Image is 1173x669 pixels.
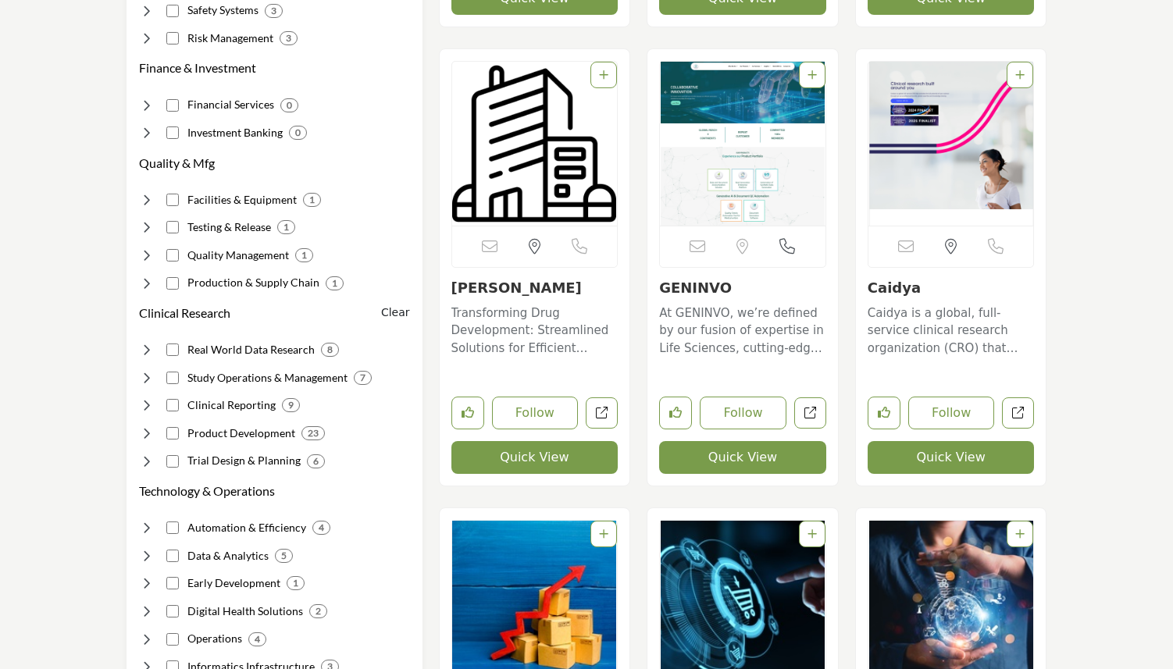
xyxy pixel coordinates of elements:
h4: Data & Analytics: Collecting, organizing and analyzing healthcare data. [187,548,269,564]
h4: Investment Banking: Providing deal structuring and financing advisory services. [187,125,283,141]
input: Select Clinical Reporting checkbox [166,399,179,411]
b: 6 [313,456,319,467]
input: Select Financial Services checkbox [166,99,179,112]
button: Quality & Mfg [139,154,215,173]
h3: Caidya [868,279,1035,297]
a: Add To List [1015,528,1025,540]
h4: Quality Management: Governance ensuring adherence to quality guidelines. [187,247,289,263]
button: Follow [492,397,579,429]
button: Technology & Operations [139,482,275,500]
input: Select Facilities & Equipment checkbox [166,194,179,206]
b: 1 [293,578,298,589]
div: 1 Results For Testing & Release [277,220,295,234]
a: Add To List [808,528,817,540]
h4: Study Operations & Management: Conducting and overseeing clinical studies. [187,370,348,386]
a: Open agatha in new tab [586,397,618,429]
h4: Production & Supply Chain: Manufacturing, packaging and distributing drug supply. [187,275,319,290]
button: Follow [700,397,786,429]
p: Transforming Drug Development: Streamlined Solutions for Efficient Clinical Operations and Compli... [451,304,619,358]
a: Open Listing in new tab [452,62,618,226]
a: Open Listing in new tab [868,62,1034,226]
div: 9 Results For Clinical Reporting [282,398,300,412]
p: Caidya is a global, full-service clinical research organization (CRO) that focuses on delivering ... [868,304,1035,358]
input: Select Digital Health Solutions checkbox [166,605,179,617]
b: 9 [288,400,294,411]
button: Quick View [659,441,826,474]
input: Select Data & Analytics checkbox [166,550,179,562]
input: Select Production & Supply Chain checkbox [166,277,179,290]
a: At GENINVO, we’re defined by our fusion of expertise in Life Sciences, cutting-edge technologies,... [659,301,826,358]
div: 0 Results For Investment Banking [289,126,307,140]
b: 1 [283,222,289,233]
div: 3 Results For Safety Systems [265,4,283,18]
button: Like listing [868,397,900,429]
input: Select Product Development checkbox [166,427,179,439]
b: 8 [327,344,333,355]
b: 4 [319,522,324,533]
input: Select Safety Systems checkbox [166,5,179,17]
div: 8 Results For Real World Data Research [321,343,339,357]
img: GENINVO [660,62,825,226]
a: GENINVO [659,279,732,296]
a: Add To List [808,69,817,81]
div: 4 Results For Operations [248,632,266,646]
div: 2 Results For Digital Health Solutions [309,604,327,618]
input: Select Early Development checkbox [166,577,179,589]
input: Select Study Operations & Management checkbox [166,372,179,384]
input: Select Testing & Release checkbox [166,221,179,233]
input: Select Operations checkbox [166,633,179,646]
img: Caidya [868,62,1034,226]
h4: Digital Health Solutions: Digital platforms improving patient engagement and care delivery. [187,603,303,619]
h4: Safety Systems: Collecting, processing and analyzing safety data. [187,2,258,18]
input: Select Risk Management checkbox [166,32,179,44]
img: Agatha [452,62,618,226]
a: Caidya is a global, full-service clinical research organization (CRO) that focuses on delivering ... [868,301,1035,358]
h3: GENINVO [659,279,826,297]
div: 4 Results For Automation & Efficiency [312,521,330,535]
h4: Early Development: Planning and supporting startup clinical initiatives. [187,575,280,591]
div: 3 Results For Risk Management [280,31,298,45]
input: Select Investment Banking checkbox [166,126,179,139]
a: Add To List [1015,69,1025,81]
button: Like listing [659,397,692,429]
div: 6 Results For Trial Design & Planning [307,454,325,468]
button: Like listing [451,397,484,429]
b: 1 [301,250,307,261]
h4: Operations: Departmental and organizational operations and management. [187,631,242,646]
b: 4 [255,634,260,645]
b: 3 [286,33,291,44]
a: Caidya [868,279,921,296]
div: 0 Results For Financial Services [280,98,298,112]
h3: Agatha [451,279,619,297]
div: 5 Results For Data & Analytics [275,549,293,563]
button: Quick View [868,441,1035,474]
h4: Automation & Efficiency: Optimizing operations through automated systems and processes. [187,520,306,536]
input: Select Quality Management checkbox [166,249,179,262]
h4: Real World Data Research: Deriving insights from analyzing real-world data. [187,342,315,358]
b: 7 [360,372,365,383]
h4: Risk Management: Detecting, evaluating and communicating product risks. [187,30,273,46]
div: 23 Results For Product Development [301,426,325,440]
b: 3 [271,5,276,16]
a: Add To List [599,69,608,81]
div: 1 Results For Early Development [287,576,305,590]
b: 2 [316,606,321,617]
button: Follow [908,397,995,429]
button: Finance & Investment [139,59,256,77]
h4: Trial Design & Planning: Designing robust clinical study protocols and analysis plans. [187,453,301,468]
a: Open caidya in new tab [1002,397,1034,429]
b: 23 [308,428,319,439]
button: Clinical Research [139,304,230,322]
div: 1 Results For Quality Management [295,248,313,262]
input: Select Automation & Efficiency checkbox [166,521,179,534]
b: 0 [287,100,292,111]
button: Quick View [451,441,619,474]
div: 1 Results For Production & Supply Chain [326,276,344,290]
div: 7 Results For Study Operations & Management [354,371,372,385]
h4: Financial Services: Enabling enterprise fiscal planning, reporting and controls. [187,97,274,112]
b: 5 [281,550,287,561]
a: Open geninvo in new tab [794,397,826,429]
